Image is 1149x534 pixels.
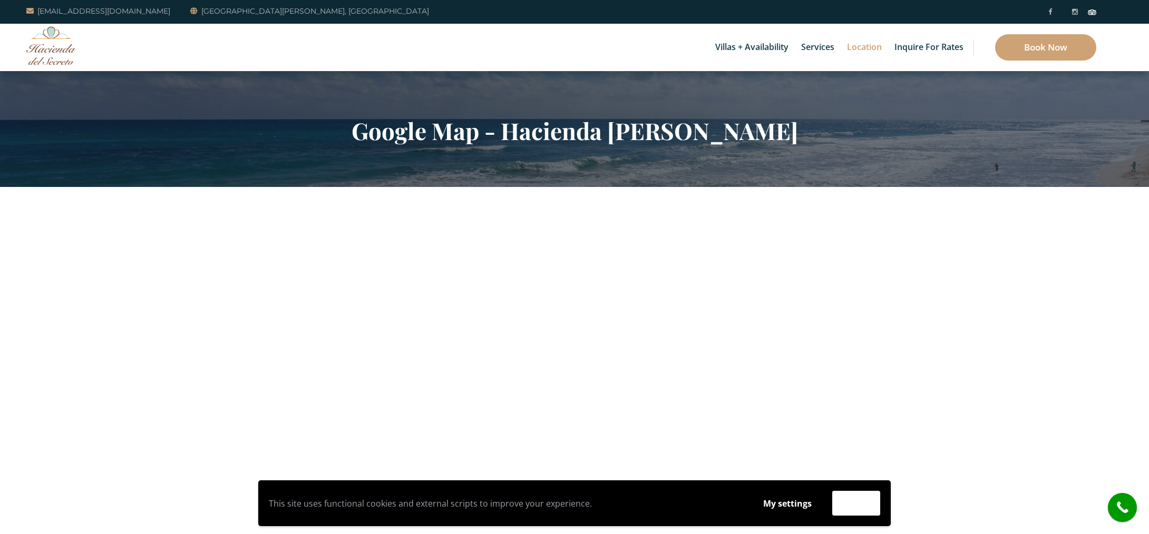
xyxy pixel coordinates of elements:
a: Inquire for Rates [889,24,969,71]
a: [GEOGRAPHIC_DATA][PERSON_NAME], [GEOGRAPHIC_DATA] [190,5,429,17]
button: Accept [832,491,880,516]
a: Location [842,24,887,71]
a: Services [796,24,840,71]
a: call [1108,493,1137,522]
h2: Google Map - Hacienda [PERSON_NAME] [266,117,883,144]
img: Tripadvisor_logomark.svg [1088,9,1096,15]
p: This site uses functional cookies and external scripts to improve your experience. [269,496,743,511]
button: My settings [753,491,822,516]
a: [EMAIL_ADDRESS][DOMAIN_NAME] [26,5,170,17]
img: Awesome Logo [26,26,76,65]
i: call [1111,496,1134,519]
a: Villas + Availability [710,24,794,71]
a: Book Now [995,34,1096,61]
